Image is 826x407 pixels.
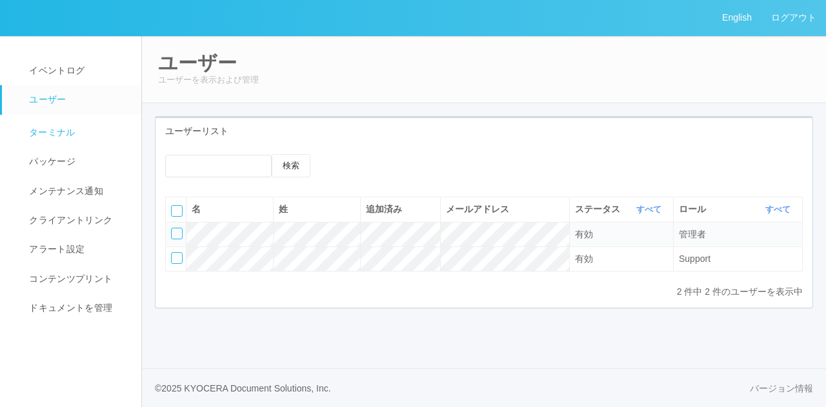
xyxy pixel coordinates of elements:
a: ドキュメントを管理 [2,293,153,323]
a: コンテンツプリント [2,264,153,293]
span: パッケージ [26,156,76,166]
span: ロール [679,203,709,216]
span: コンテンツプリント [26,273,112,284]
a: すべて [765,204,794,214]
span: ステータス [575,203,623,216]
span: メンテナンス通知 [26,186,103,196]
span: パスワードをリセット [359,154,381,176]
div: Support [679,252,797,266]
div: メールアドレス [446,203,564,216]
span: © 2025 KYOCERA Document Solutions, Inc. [155,383,331,393]
a: メンテナンス通知 [2,177,153,206]
a: ターミナル [2,115,153,147]
span: 追加済み [366,204,402,214]
button: すべて [762,203,797,216]
span: クライアントリンク [26,215,112,225]
div: 有効 [575,228,668,241]
a: バージョン情報 [750,382,813,395]
a: ユーザー [2,85,153,114]
a: パッケージ [2,147,153,176]
span: アラート設定 [26,244,85,254]
span: 姓 [279,204,288,214]
a: アラート設定 [2,235,153,264]
a: すべて [636,204,665,214]
span: 名 [192,204,201,214]
p: ユーザーを表示および管理 [158,74,810,86]
a: イベントログ [2,56,153,85]
p: 2 件中 2 件のユーザーを表示中 [677,285,803,299]
button: すべて [633,203,668,216]
div: ユーザーリスト [156,118,812,144]
a: クライアントリンク [2,206,153,235]
h2: ユーザー [158,52,810,74]
div: 管理者 [679,228,797,241]
span: ユーザー [26,94,66,104]
span: ドキュメントを管理 [26,303,112,313]
span: ターミナル [26,127,76,137]
span: イベントログ [26,65,85,75]
button: 検索 [272,154,310,177]
div: 有効 [575,252,668,266]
